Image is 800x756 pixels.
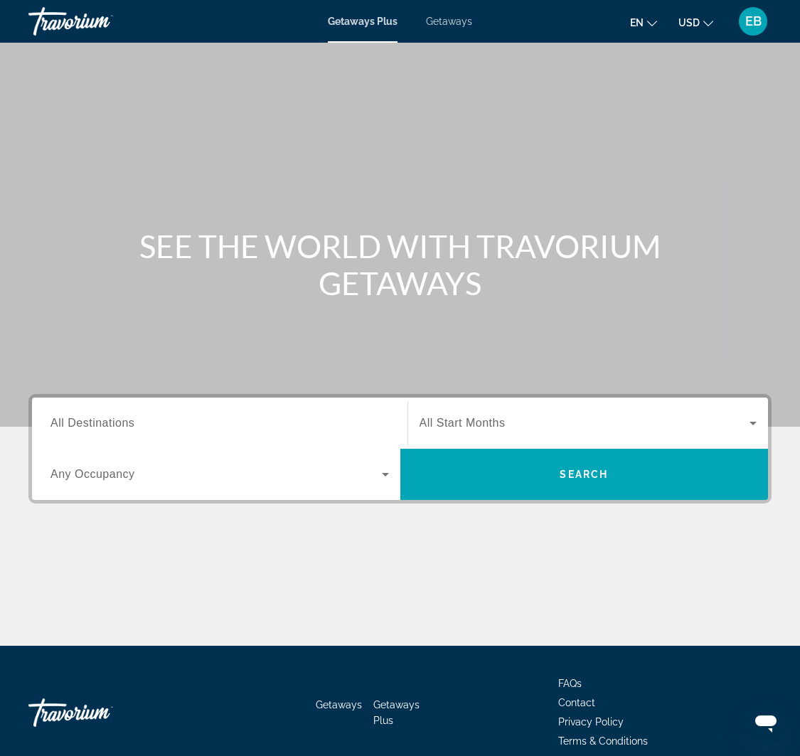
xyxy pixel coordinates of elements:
[316,699,362,710] a: Getaways
[735,6,772,36] button: User Menu
[420,417,506,429] span: All Start Months
[558,697,595,708] a: Contact
[328,16,398,27] a: Getaways Plus
[28,691,171,734] a: Travorium
[560,469,608,480] span: Search
[32,398,768,500] div: Search widget
[678,17,700,28] span: USD
[558,735,648,747] a: Terms & Conditions
[28,3,171,40] a: Travorium
[630,17,644,28] span: en
[373,699,420,726] a: Getaways Plus
[400,449,769,500] button: Search
[630,12,657,33] button: Change language
[743,699,789,745] iframe: Button to launch messaging window
[558,716,624,728] a: Privacy Policy
[745,14,762,28] span: EB
[50,468,135,480] span: Any Occupancy
[558,678,582,689] a: FAQs
[50,417,134,429] span: All Destinations
[134,228,667,302] h1: SEE THE WORLD WITH TRAVORIUM GETAWAYS
[678,12,713,33] button: Change currency
[426,16,472,27] a: Getaways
